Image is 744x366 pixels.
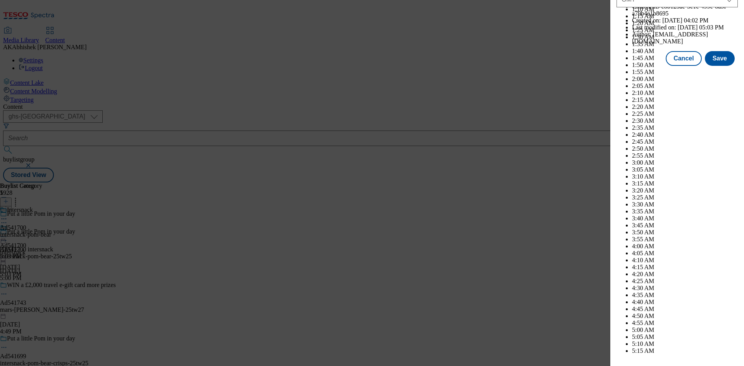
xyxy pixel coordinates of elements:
li: 4:05 AM [632,250,738,257]
li: 1:40 AM [632,48,738,55]
li: 2:15 AM [632,96,738,103]
li: 5:15 AM [632,347,738,354]
li: 3:50 AM [632,229,738,236]
li: 3:05 AM [632,166,738,173]
li: 2:05 AM [632,82,738,89]
li: 4:30 AM [632,285,738,292]
li: 3:10 AM [632,173,738,180]
li: 3:30 AM [632,201,738,208]
li: 3:55 AM [632,236,738,243]
li: 2:25 AM [632,110,738,117]
li: 2:10 AM [632,89,738,96]
li: 1:35 AM [632,41,738,48]
li: 2:30 AM [632,117,738,124]
li: 2:35 AM [632,124,738,131]
li: 3:40 AM [632,215,738,222]
li: 3:35 AM [632,208,738,215]
li: 4:10 AM [632,257,738,264]
li: 4:15 AM [632,264,738,271]
li: 4:20 AM [632,271,738,278]
li: 2:45 AM [632,138,738,145]
li: 3:15 AM [632,180,738,187]
li: 4:45 AM [632,306,738,313]
li: 4:50 AM [632,313,738,320]
li: 4:35 AM [632,292,738,299]
li: 1:15 AM [632,13,738,20]
li: 2:40 AM [632,131,738,138]
li: 1:10 AM [632,6,738,13]
li: 1:50 AM [632,62,738,69]
li: 4:55 AM [632,320,738,326]
li: 4:00 AM [632,243,738,250]
li: 1:20 AM [632,20,738,27]
li: 5:20 AM [632,354,738,361]
li: 1:25 AM [632,27,738,34]
li: 2:50 AM [632,145,738,152]
li: 2:20 AM [632,103,738,110]
li: 5:10 AM [632,340,738,347]
li: 3:20 AM [632,187,738,194]
li: 1:30 AM [632,34,738,41]
li: 5:00 AM [632,326,738,333]
li: 4:40 AM [632,299,738,306]
li: 2:00 AM [632,76,738,82]
li: 1:55 AM [632,69,738,76]
li: 4:25 AM [632,278,738,285]
button: Save [705,51,735,66]
li: 3:45 AM [632,222,738,229]
li: 5:05 AM [632,333,738,340]
li: 1:45 AM [632,55,738,62]
li: 2:55 AM [632,152,738,159]
li: 3:00 AM [632,159,738,166]
button: Cancel [666,51,701,66]
li: 3:25 AM [632,194,738,201]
